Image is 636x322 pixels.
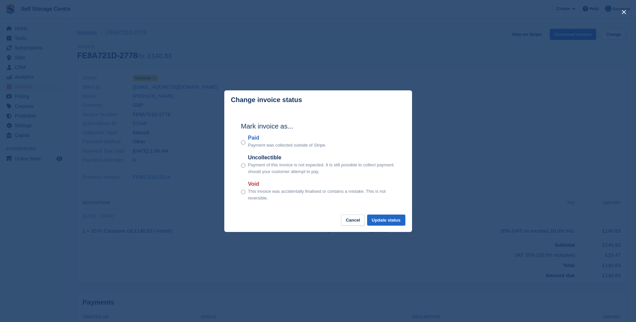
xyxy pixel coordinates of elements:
p: Payment was collected outside of Stripe. [248,142,327,149]
label: Void [248,180,395,188]
button: Update status [367,215,405,226]
p: This invoice was accidentally finalised or contains a mistake. This is not reversible. [248,188,395,201]
label: Uncollectible [248,154,395,162]
p: Change invoice status [231,96,302,104]
button: close [619,7,629,17]
h2: Mark invoice as... [241,121,395,131]
p: Payment of this invoice is not expected. It is still possible to collect payment should your cust... [248,162,395,175]
label: Paid [248,134,327,142]
button: Cancel [341,215,365,226]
